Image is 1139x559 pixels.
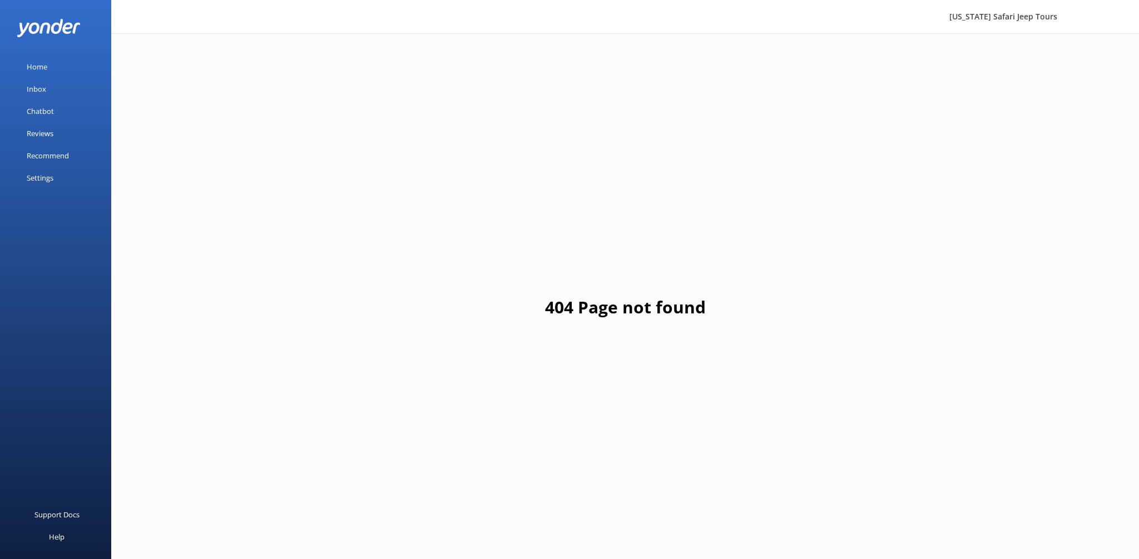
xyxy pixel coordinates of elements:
div: Inbox [27,78,46,100]
span: [US_STATE] Safari Jeep Tours [949,11,1057,22]
img: yonder-white-logo.png [17,19,81,37]
div: Home [27,56,47,78]
div: Help [49,526,65,548]
div: Recommend [27,144,69,167]
div: Settings [27,167,53,189]
div: Chatbot [27,100,54,122]
h1: 404 Page not found [545,294,706,321]
div: Reviews [27,122,53,144]
div: Support Docs [34,503,80,526]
